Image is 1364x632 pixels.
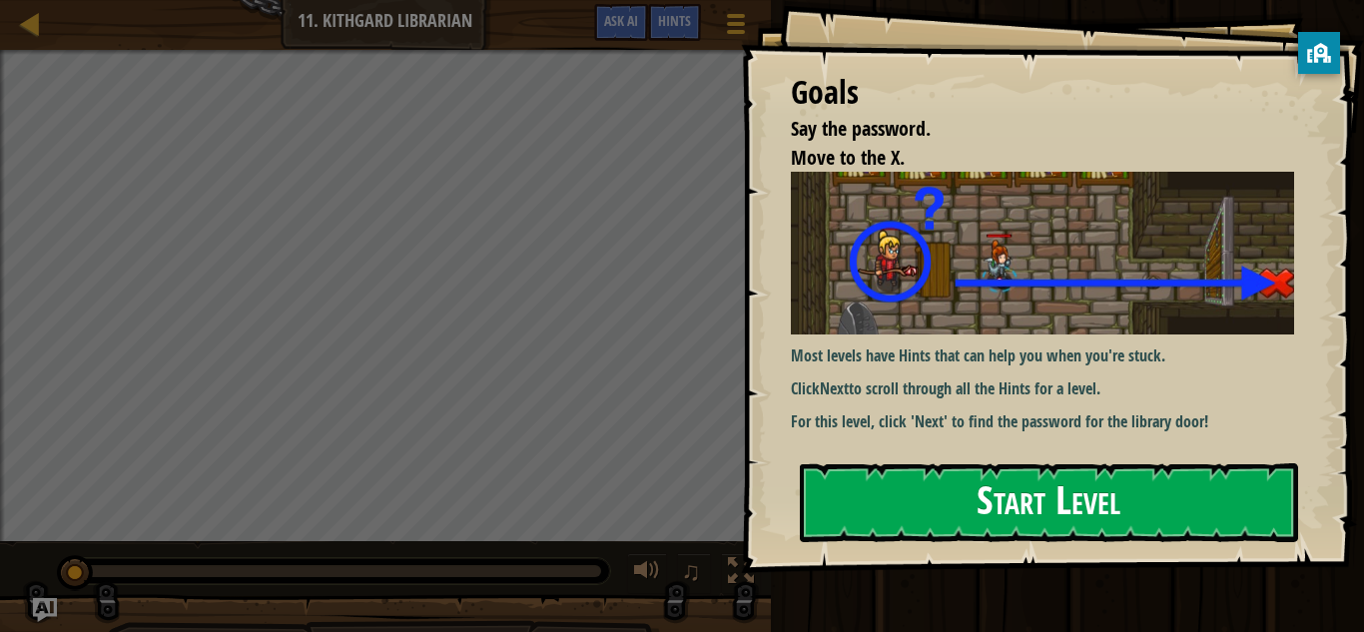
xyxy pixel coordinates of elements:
p: Click to scroll through all the Hints for a level. [791,377,1294,400]
span: Hints [658,11,691,30]
button: Ask AI [594,4,648,41]
span: Ask AI [604,11,638,30]
button: Show game menu [711,4,761,51]
li: Say the password. [766,115,1289,144]
button: privacy banner [1298,32,1340,74]
button: ♫ [677,553,711,594]
li: Move to the X. [766,144,1289,173]
strong: Next [820,377,849,399]
div: Goals [791,70,1294,116]
button: Start Level [800,463,1298,542]
span: ♫ [681,556,701,586]
button: Toggle fullscreen [721,553,761,594]
p: For this level, click 'Next' to find the password for the library door! [791,410,1294,433]
button: Adjust volume [627,553,667,594]
img: Kithgard librarian [791,172,1294,334]
span: Move to the X. [791,144,905,171]
span: Say the password. [791,115,931,142]
p: Most levels have Hints that can help you when you're stuck. [791,344,1294,367]
button: Ask AI [33,598,57,622]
